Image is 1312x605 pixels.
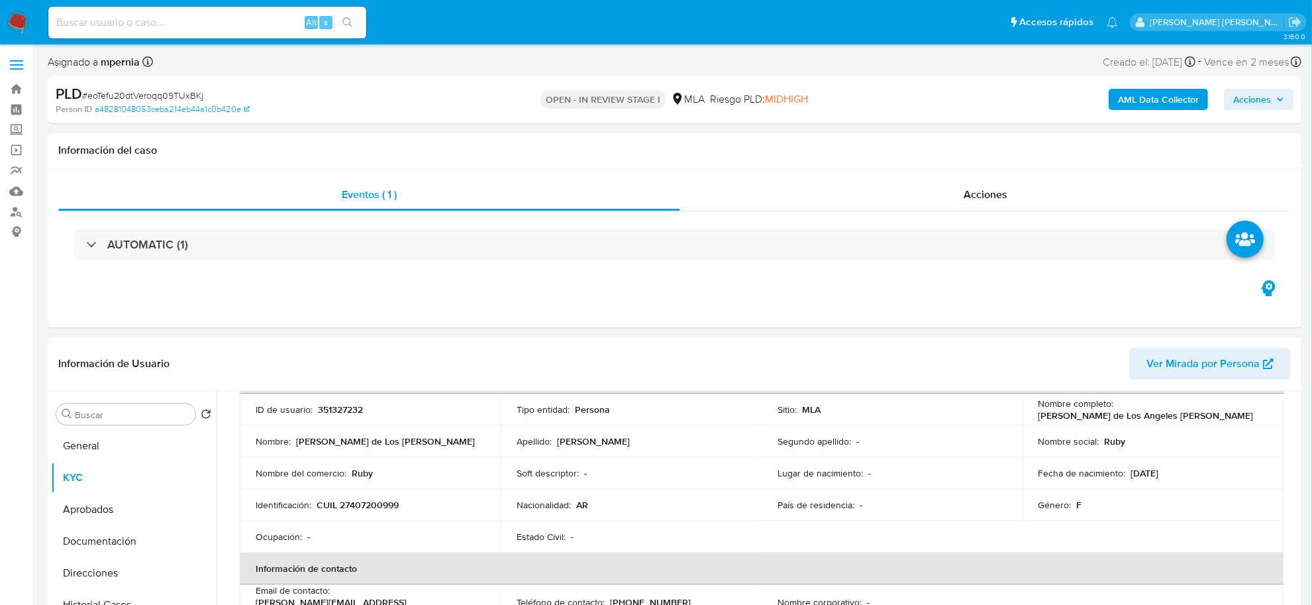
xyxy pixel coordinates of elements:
p: [PERSON_NAME] [557,435,630,447]
p: ID de usuario : [256,404,313,415]
button: Ver Mirada por Persona [1129,348,1291,380]
span: Eventos ( 1 ) [342,187,397,202]
div: Creado el: [DATE] [1103,53,1195,71]
b: mpernia [98,54,140,70]
button: Acciones [1224,89,1293,110]
span: Asignado a [48,55,140,70]
span: Accesos rápidos [1019,15,1093,29]
span: Acciones [964,187,1007,202]
button: Buscar [62,409,72,419]
p: Nombre completo : [1038,398,1114,410]
p: AR [576,499,588,511]
button: Volver al orden por defecto [201,409,211,423]
p: Segundo apellido : [778,435,851,447]
p: Soft descriptor : [517,467,579,479]
p: Apellido : [517,435,552,447]
span: - [1198,53,1201,71]
th: Información de contacto [240,553,1284,584]
p: Nombre : [256,435,291,447]
p: [DATE] [1131,467,1159,479]
p: - [856,435,859,447]
p: Nombre social : [1038,435,1099,447]
p: [PERSON_NAME] de Los Angeles [PERSON_NAME] [1038,410,1254,421]
p: Email de contacto : [256,584,330,596]
p: - [860,499,862,511]
p: 351327232 [318,404,363,415]
p: - [571,531,574,543]
button: Aprobados [51,494,217,525]
span: s [324,16,328,28]
p: Lugar de nacimiento : [778,467,863,479]
p: Sitio : [778,404,797,415]
p: Identificación : [256,499,311,511]
p: OPEN - IN REVIEW STAGE I [540,90,666,109]
span: Acciones [1233,89,1271,110]
span: # eoTefu20dtVeroqq09TUxBKj [82,89,203,102]
input: Buscar [75,409,190,421]
p: MLA [802,404,821,415]
p: Estado Civil : [517,531,566,543]
p: Nacionalidad : [517,499,571,511]
p: País de residencia : [778,499,854,511]
button: KYC [51,462,217,494]
a: a48281048053ceba214eb44a1c0b420e [95,103,250,115]
h1: Información de Usuario [58,357,170,370]
p: - [307,531,310,543]
p: - [868,467,871,479]
span: Ver Mirada por Persona [1146,348,1260,380]
input: Buscar usuario o caso... [48,14,366,31]
div: AUTOMATIC (1) [74,229,1275,260]
p: Género : [1038,499,1072,511]
p: Fecha de nacimiento : [1038,467,1126,479]
span: Vence en 2 meses [1204,55,1289,70]
h3: AUTOMATIC (1) [107,237,188,252]
button: AML Data Collector [1109,89,1208,110]
p: Ocupación : [256,531,302,543]
button: General [51,430,217,462]
p: Nombre del comercio : [256,467,346,479]
p: F [1077,499,1082,511]
b: Person ID [56,103,92,115]
p: Tipo entidad : [517,404,570,415]
button: search-icon [334,13,361,32]
p: mayra.pernia@mercadolibre.com [1150,16,1284,28]
p: Persona [575,404,610,415]
b: PLD [56,83,82,104]
p: [PERSON_NAME] de Los [PERSON_NAME] [296,435,475,447]
h1: Información del caso [58,144,1291,157]
a: Salir [1288,15,1302,29]
p: CUIL 27407200999 [317,499,399,511]
span: Riesgo PLD: [710,92,808,107]
p: Ruby [352,467,373,479]
a: Notificaciones [1107,17,1118,28]
span: Alt [306,16,317,28]
b: AML Data Collector [1118,89,1199,110]
button: Direcciones [51,557,217,589]
p: Ruby [1105,435,1126,447]
button: Documentación [51,525,217,557]
span: MIDHIGH [765,91,808,107]
div: MLA [671,92,705,107]
p: - [584,467,587,479]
